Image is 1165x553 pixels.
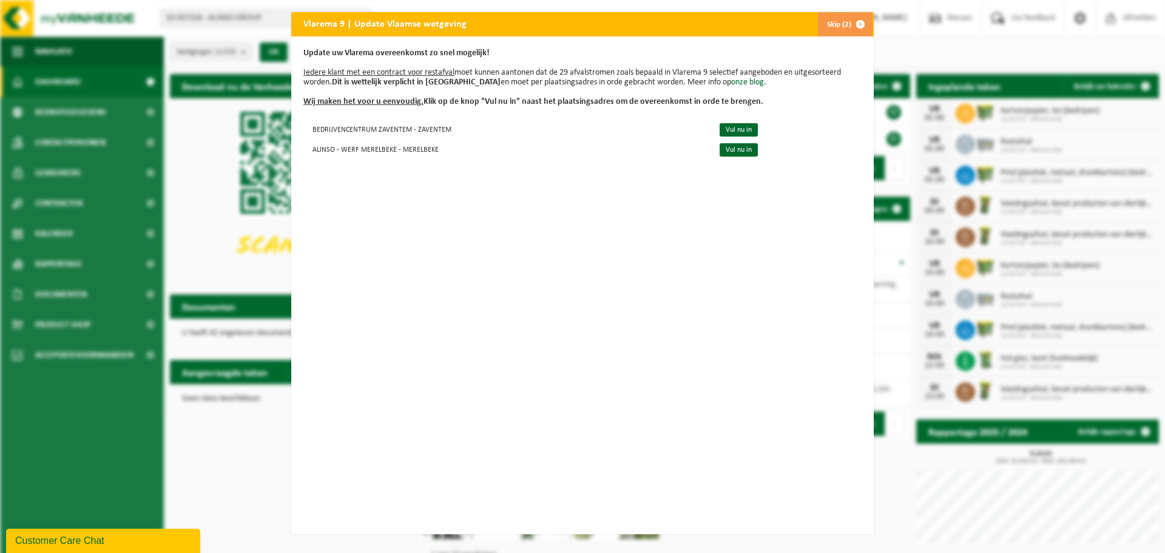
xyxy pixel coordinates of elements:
a: Vul nu in [720,143,758,157]
b: Update uw Vlarema overeenkomst zo snel mogelijk! [303,49,490,58]
h2: Vlarema 9 | Update Vlaamse wetgeving [291,12,479,35]
b: Dit is wettelijk verplicht in [GEOGRAPHIC_DATA] [332,78,501,87]
a: onze blog. [731,78,766,87]
b: Klik op de knop "Vul nu in" naast het plaatsingsadres om de overeenkomst in orde te brengen. [303,97,763,106]
p: moet kunnen aantonen dat de 29 afvalstromen zoals bepaald in Vlarema 9 selectief aangeboden en ui... [303,49,862,107]
u: Iedere klant met een contract voor restafval [303,68,454,77]
td: BEDRIJVENCENTRUM ZAVENTEM - ZAVENTEM [303,119,709,139]
a: Vul nu in [720,123,758,137]
u: Wij maken het voor u eenvoudig. [303,97,424,106]
iframe: chat widget [6,526,203,553]
td: ALINSO - WERF MERELBEKE - MERELBEKE [303,139,709,159]
button: Skip (2) [817,12,873,36]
